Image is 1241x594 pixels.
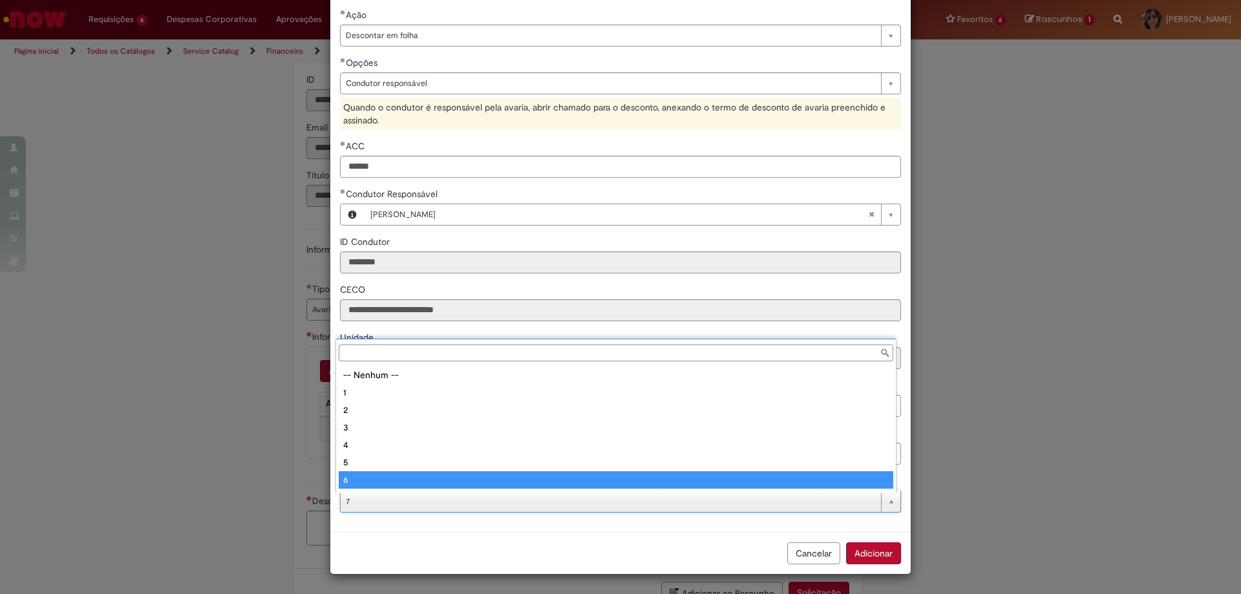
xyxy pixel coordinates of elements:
[339,366,893,384] div: -- Nenhum --
[339,419,893,436] div: 3
[336,364,896,493] ul: Número de parcelas
[339,471,893,489] div: 6
[339,384,893,401] div: 1
[339,489,893,506] div: 7
[339,401,893,419] div: 2
[339,436,893,454] div: 4
[339,454,893,471] div: 5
